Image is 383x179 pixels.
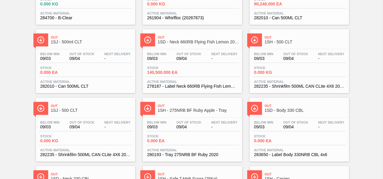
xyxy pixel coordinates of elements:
[176,125,201,129] span: 09/04
[37,36,45,44] img: Ícone
[70,56,95,61] span: 09/04
[254,148,344,152] span: Active Material
[147,56,167,61] span: 09/03
[265,172,346,176] span: Out
[254,84,344,89] span: 282235 - Shrinkfilm 500ML CAN CLite 4X6 2021
[40,70,83,75] span: 0.000 EA
[254,139,296,143] span: 0.000 EA
[37,105,45,112] img: Ícone
[40,66,83,70] span: Stock
[211,125,238,129] span: -
[318,56,344,61] span: -
[254,2,296,6] span: 90,248.000 EA
[158,104,239,108] span: Out
[254,52,273,56] span: Below Min
[158,40,239,44] span: 1SD - Neck 660RB Flying Fish Lemon 2020
[31,25,138,93] a: ÍconeOut1SJ - 500ml CLTBelow Min09/03Out Of Stock09/04Next Delivery-Stock0.000 EAActive Material2...
[51,40,132,44] span: 1SJ - 500ml CLT
[138,93,245,162] a: ÍconeOut1SH - 275NRB BF Ruby Apple - TrayBelow Min09/03Out Of Stock09/04Next Delivery-Stock0.000 ...
[245,93,352,162] a: ÍconeOut1SD - Body 330 CBLBelow Min09/03Out Of Stock09/04Next Delivery-Stock0.000 EAActive Materi...
[40,139,83,143] span: 0.000 KG
[283,52,308,56] span: Out Of Stock
[70,121,95,124] span: Out Of Stock
[254,121,273,124] span: Below Min
[265,40,346,44] span: 1SH - 500 CLT
[147,66,189,70] span: Stock
[40,56,60,61] span: 09/03
[254,80,344,83] span: Active Material
[104,125,131,129] span: -
[176,56,201,61] span: 09/04
[40,80,131,83] span: Active Material
[158,172,239,176] span: Out
[40,134,83,138] span: Stock
[211,56,238,61] span: -
[144,105,151,112] img: Ícone
[144,36,151,44] img: Ícone
[147,121,167,124] span: Below Min
[31,93,138,162] a: ÍconeOut1SJ - 500 CLTBelow Min09/03Out Of Stock09/04Next Delivery-Stock0.000 KGActive Material282...
[283,121,308,124] span: Out Of Stock
[265,108,346,113] span: 1SD - Body 330 CBL
[40,84,131,89] span: 282010 - Can 500ML CLT
[147,125,167,129] span: 09/03
[40,121,60,124] span: Below Min
[147,148,238,152] span: Active Material
[318,125,344,129] span: -
[104,121,131,124] span: Next Delivery
[147,84,238,89] span: 278187 - Label Neck 660RB Flying Fish Lemon 2020
[283,125,308,129] span: 09/04
[70,52,95,56] span: Out Of Stock
[251,105,258,112] img: Ícone
[147,2,189,6] span: 0.000 KG
[251,36,258,44] img: Ícone
[318,52,344,56] span: Next Delivery
[51,104,132,108] span: Out
[265,36,346,39] span: Out
[254,11,344,15] span: Active Material
[104,56,131,61] span: -
[211,121,238,124] span: Next Delivery
[283,56,308,61] span: 09/04
[254,16,344,20] span: 282010 - Can 500ML CLT
[70,125,95,129] span: 09/04
[138,25,245,93] a: ÍconeOut1SD - Neck 660RB Flying Fish Lemon 2020Below Min09/03Out Of Stock09/04Next Delivery-Stock...
[40,52,60,56] span: Below Min
[254,66,296,70] span: Stock
[254,56,273,61] span: 09/03
[254,134,296,138] span: Stock
[245,25,352,93] a: ÍconeOut1SH - 500 CLTBelow Min09/03Out Of Stock09/04Next Delivery-Stock0.000 KGActive Material282...
[254,125,273,129] span: 09/03
[51,36,132,39] span: Out
[254,70,296,75] span: 0.000 KG
[318,121,344,124] span: Next Delivery
[147,80,238,83] span: Active Material
[176,52,201,56] span: Out Of Stock
[176,121,201,124] span: Out Of Stock
[40,148,131,152] span: Active Material
[147,134,189,138] span: Stock
[254,152,344,157] span: 283650 - Label Body 330NRB CBL 4x6
[147,139,189,143] span: 0.000 EA
[40,16,131,20] span: 284700 - B-Clear
[40,152,131,157] span: 282235 - Shrinkfilm 500ML CAN CLite 4X6 2021
[147,152,238,157] span: 280193 - Tray 275NRB BF Ruby 2020
[104,52,131,56] span: Next Delivery
[147,52,167,56] span: Below Min
[40,125,60,129] span: 09/03
[51,108,132,113] span: 1SJ - 500 CLT
[211,52,238,56] span: Next Delivery
[51,172,132,176] span: Out
[158,108,239,113] span: 1SH - 275NRB BF Ruby Apple - Tray
[147,16,238,20] span: 261904 - Whirlfloc (20267873)
[40,2,83,6] span: 0.000 KG
[158,36,239,39] span: Out
[147,11,238,15] span: Active Material
[147,70,189,75] span: 140,500.000 EA
[265,104,346,108] span: Out
[40,11,131,15] span: Active Material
